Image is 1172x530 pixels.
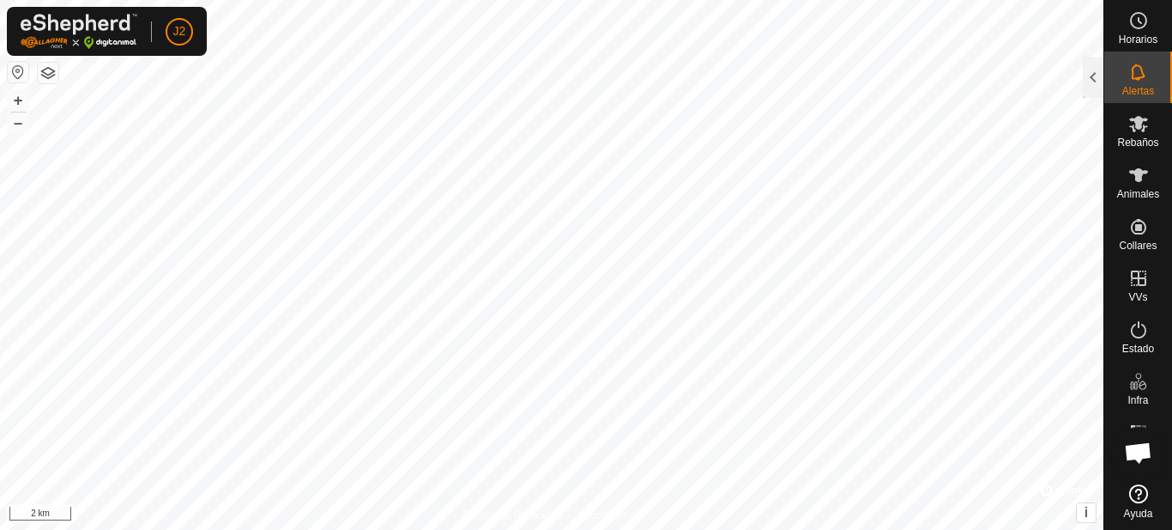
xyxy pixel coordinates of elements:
[1117,188,1159,200] font: Animales
[463,508,562,523] a: Política de Privacidad
[8,62,28,82] button: Restablecer Mapa
[1128,291,1147,303] font: VVs
[1117,137,1158,149] font: Rebaños
[1127,394,1148,406] font: Infra
[8,90,28,111] button: +
[583,508,640,523] a: Contáctenos
[8,113,28,133] button: –
[1119,240,1157,252] font: Collares
[1122,85,1154,97] font: Alertas
[1077,503,1096,522] button: i
[463,509,562,521] font: Política de Privacidad
[1113,427,1164,478] div: Chat abierto
[173,24,186,38] font: J2
[583,509,640,521] font: Contáctenos
[14,113,22,131] font: –
[1119,34,1157,46] font: Horarios
[1122,343,1154,355] font: Estado
[14,91,23,109] font: +
[1084,505,1088,520] font: i
[21,14,137,49] img: Logotipo de Gallagher
[1124,508,1153,520] font: Ayuda
[38,63,58,83] button: Capas del Mapa
[1104,478,1172,526] a: Ayuda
